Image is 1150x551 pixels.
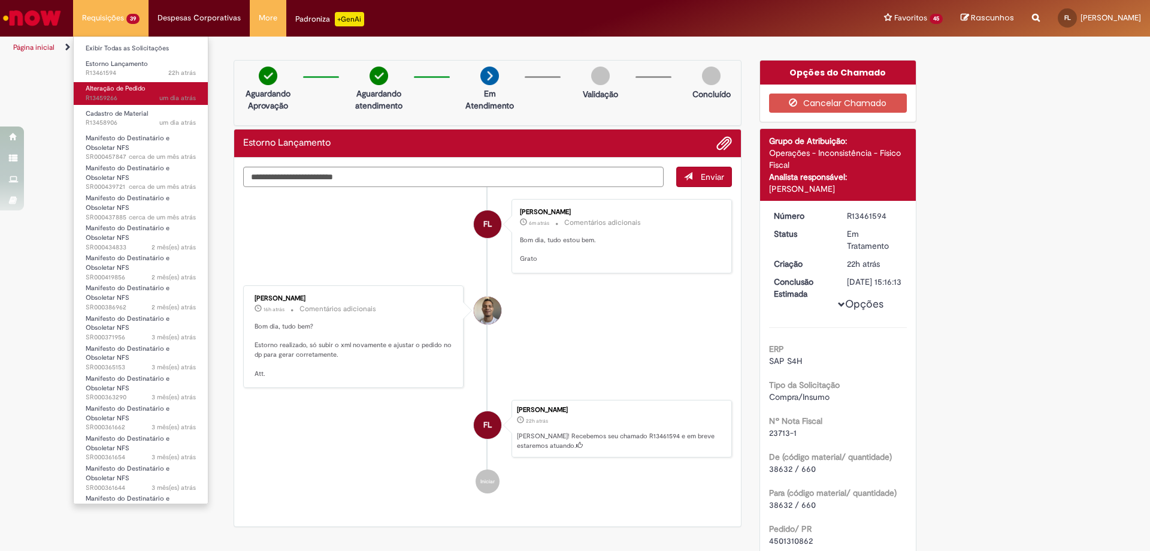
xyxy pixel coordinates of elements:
time: 29/08/2025 10:43:45 [168,68,196,77]
div: [PERSON_NAME] [769,183,907,195]
time: 06/06/2025 10:21:11 [152,363,196,372]
b: Para (código material/ quantidade) [769,487,897,498]
small: Comentários adicionais [564,218,641,228]
span: 3 mês(es) atrás [152,363,196,372]
a: Página inicial [13,43,55,52]
button: Enviar [676,167,732,187]
span: Despesas Corporativas [158,12,241,24]
div: Padroniza [295,12,364,26]
span: 16h atrás [264,306,285,313]
a: Aberto R13461594 : Estorno Lançamento [74,58,208,80]
span: cerca de um mês atrás [129,152,196,161]
img: ServiceNow [1,6,63,30]
div: [DATE] 15:16:13 [847,276,903,288]
span: 45 [930,14,943,24]
b: Tipo da Solicitação [769,380,840,390]
span: Manifesto do Destinatário e Obsoletar NFS [86,404,170,423]
span: 3 mês(es) atrás [152,423,196,432]
span: Manifesto do Destinatário e Obsoletar NFS [86,494,170,513]
span: Manifesto do Destinatário e Obsoletar NFS [86,434,170,453]
img: check-circle-green.png [370,67,388,85]
span: 39 [126,14,140,24]
span: Manifesto do Destinatário e Obsoletar NFS [86,194,170,212]
img: img-circle-grey.png [702,67,721,85]
b: De (código material/ quantidade) [769,451,892,462]
span: SR000361662 [86,423,196,432]
span: 3 mês(es) atrás [152,453,196,462]
span: R13459266 [86,94,196,103]
time: 05/06/2025 09:52:59 [152,483,196,492]
a: Aberto SR000386962 : Manifesto do Destinatário e Obsoletar NFS [74,282,208,308]
span: 3 mês(es) atrás [152,483,196,492]
span: SR000361644 [86,483,196,493]
time: 29/08/2025 10:43:44 [526,417,548,424]
time: 05/06/2025 10:07:51 [152,453,196,462]
a: Aberto SR000363290 : Manifesto do Destinatário e Obsoletar NFS [74,372,208,398]
a: Aberto R13459266 : Alteração de Pedido [74,82,208,104]
span: 2 mês(es) atrás [152,273,196,282]
span: SR000434833 [86,243,196,252]
time: 07/07/2025 14:46:24 [152,273,196,282]
span: Manifesto do Destinatário e Obsoletar NFS [86,374,170,393]
div: Joziano De Jesus Oliveira [474,297,501,324]
span: Compra/Insumo [769,392,830,402]
a: Aberto SR000361146 : Manifesto do Destinatário e Obsoletar NFS [74,492,208,518]
div: Grupo de Atribuição: [769,135,907,147]
span: 22h atrás [168,68,196,77]
span: 22h atrás [847,258,880,269]
span: SAP S4H [769,356,802,366]
span: Manifesto do Destinatário e Obsoletar NFS [86,224,170,242]
a: Aberto SR000371956 : Manifesto do Destinatário e Obsoletar NFS [74,312,208,338]
dt: Criação [765,258,839,270]
button: Cancelar Chamado [769,94,907,113]
span: Rascunhos [971,12,1014,23]
div: Fernando Odair De Lima [474,210,501,238]
span: SR000419856 [86,273,196,282]
div: Opções do Chamado [760,61,916,85]
span: Manifesto do Destinatário e Obsoletar NFS [86,464,170,483]
a: Rascunhos [961,13,1014,24]
span: 3 mês(es) atrás [152,333,196,342]
time: 25/07/2025 12:00:01 [129,152,196,161]
a: Aberto SR000434833 : Manifesto do Destinatário e Obsoletar NFS [74,222,208,248]
span: 22h atrás [526,417,548,424]
span: SR000437885 [86,213,196,222]
b: ERP [769,344,784,354]
b: Pedido/ PR [769,523,812,534]
time: 16/07/2025 16:13:12 [129,213,196,222]
span: SR000439721 [86,182,196,192]
a: Aberto SR000457847 : Manifesto do Destinatário e Obsoletar NFS [74,132,208,158]
time: 05/06/2025 10:13:24 [152,423,196,432]
a: Aberto SR000365153 : Manifesto do Destinatário e Obsoletar NFS [74,342,208,368]
time: 15/07/2025 15:18:22 [152,243,196,252]
dt: Conclusão Estimada [765,276,839,300]
a: Exibir Todas as Solicitações [74,42,208,55]
p: Concluído [692,88,731,100]
span: R13458906 [86,118,196,128]
span: SR000371956 [86,333,196,342]
div: Fernando Odair De Lima [474,411,501,439]
div: [PERSON_NAME] [255,295,454,302]
span: 3 mês(es) atrás [152,393,196,402]
time: 17/07/2025 12:00:02 [129,182,196,191]
span: 2 mês(es) atrás [152,243,196,252]
p: Bom dia, tudo bem? Estorno realizado, só subir o xml novamente e ajustar o pedido no dp para gera... [255,322,454,378]
dt: Status [765,228,839,240]
div: [PERSON_NAME] [517,407,725,414]
a: Aberto SR000361644 : Manifesto do Destinatário e Obsoletar NFS [74,462,208,488]
img: check-circle-green.png [259,67,277,85]
span: Manifesto do Destinatário e Obsoletar NFS [86,344,170,363]
span: Manifesto do Destinatário e Obsoletar NFS [86,164,170,182]
time: 17/06/2025 17:57:52 [152,303,196,312]
time: 28/08/2025 16:45:19 [159,94,196,103]
a: Aberto SR000419856 : Manifesto do Destinatário e Obsoletar NFS [74,252,208,278]
span: Enviar [701,171,724,182]
span: FL [483,411,492,439]
time: 29/08/2025 16:27:34 [264,306,285,313]
textarea: Digite sua mensagem aqui... [243,167,664,187]
span: SR000361654 [86,453,196,462]
span: Estorno Lançamento [86,59,148,68]
time: 10/06/2025 14:05:53 [152,333,196,342]
span: 38632 / 660 [769,463,816,474]
a: Aberto SR000361654 : Manifesto do Destinatário e Obsoletar NFS [74,432,208,458]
